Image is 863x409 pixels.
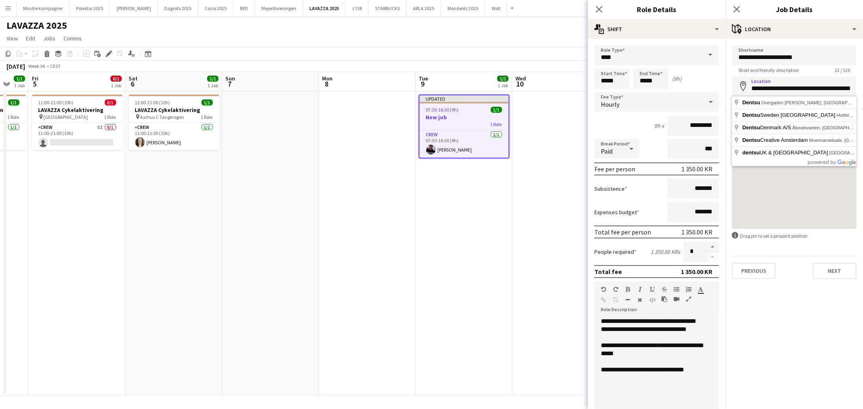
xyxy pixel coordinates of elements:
[255,0,303,16] button: Mejeriforeningen
[698,286,704,293] button: Text Color
[725,19,863,39] div: Location
[201,99,213,105] span: 1/1
[732,232,857,240] div: Drag pin to set a pinpoint position
[613,286,619,293] button: Redo
[201,114,213,120] span: 1 Role
[105,99,116,105] span: 0/1
[426,107,459,113] span: 07:30-16:30 (9h)
[420,130,509,158] app-card-role: Crew1/107:30-16:30 (9h)[PERSON_NAME]
[27,63,47,69] span: Week 36
[135,99,170,105] span: 11:00-21:00 (10h)
[498,82,508,89] div: 1 Job
[420,114,509,121] h3: New job
[813,263,857,279] button: Next
[742,137,760,143] span: Dentsu
[681,165,712,173] div: 1 350.00 KR
[129,75,138,82] span: Sat
[681,268,712,276] div: 1 350.00 KR
[594,209,639,216] label: Expenses budget
[6,19,67,32] h1: LAVAZZA 2025
[588,19,725,39] div: Shift
[17,0,70,16] button: Mindre kampagner
[14,82,25,89] div: 1 Job
[31,79,38,89] span: 5
[686,296,691,302] button: Fullscreen
[828,67,857,73] span: 22 / 120
[129,95,219,150] app-job-card: 11:00-21:00 (10h)1/1LAVAZZA Cykelaktivering Aarhus C Tangkrogen1 RoleCrew1/111:00-21:00 (10h)[PER...
[14,76,25,82] span: 1/1
[637,286,643,293] button: Italic
[44,114,88,120] span: [GEOGRAPHIC_DATA]
[418,79,428,89] span: 9
[601,147,613,155] span: Paid
[419,75,428,82] span: Tue
[625,297,631,303] button: Horizontal Line
[594,248,636,255] label: People required
[111,82,121,89] div: 1 Job
[601,100,619,108] span: Hourly
[8,99,19,105] span: 1/1
[208,82,218,89] div: 1 Job
[64,35,82,42] span: Comms
[140,114,184,120] span: Aarhus C Tangkrogen
[742,124,793,131] span: Denmark A/S
[158,0,198,16] button: Dagrofa 2025
[672,75,681,82] div: (9h)
[706,242,719,252] button: Increase
[369,0,407,16] button: STARBUCKS
[420,95,509,102] div: Updated
[637,297,643,303] button: Clear Formatting
[485,0,507,16] button: Wolt
[26,35,35,42] span: Edit
[515,75,526,82] span: Wed
[742,99,760,105] span: Dentsu
[681,228,712,236] div: 1 350.00 KR
[514,79,526,89] span: 10
[43,35,55,42] span: Jobs
[32,123,123,150] app-card-role: Crew5I0/111:00-21:00 (10h)
[594,228,651,236] div: Total fee per person
[441,0,485,16] button: Mondeléz 2025
[649,297,655,303] button: HTML Code
[6,35,18,42] span: View
[497,76,509,82] span: 1/1
[225,75,235,82] span: Sun
[651,248,680,255] div: 1 350.00 KR x
[50,63,61,69] div: CEST
[594,165,635,173] div: Fee per person
[742,112,760,118] span: Dentsu
[594,185,627,192] label: Subsistence
[303,0,346,16] button: LAVAZZA 2025
[662,286,667,293] button: Strikethrough
[110,0,158,16] button: [PERSON_NAME]
[32,75,38,82] span: Fri
[207,76,218,82] span: 1/1
[674,296,679,302] button: Insert video
[742,150,760,156] span: dentsu
[129,123,219,150] app-card-role: Crew1/111:00-21:00 (10h)[PERSON_NAME]
[491,107,502,113] span: 1/1
[104,114,116,120] span: 1 Role
[198,0,233,16] button: Cocio 2025
[742,124,760,131] span: Dentsu
[742,137,809,143] span: Creative Amsterdam
[32,106,123,114] h3: LAVAZZA Cykelaktivering
[419,95,509,158] app-job-card: Updated07:30-16:30 (9h)1/1New job1 RoleCrew1/107:30-16:30 (9h)[PERSON_NAME]
[674,286,679,293] button: Unordered List
[6,62,25,70] div: [DATE]
[8,114,19,120] span: 1 Role
[3,33,21,44] a: View
[233,0,255,16] button: BYD
[70,0,110,16] button: Polestar 2025
[654,122,664,129] div: 9h x
[129,106,219,114] h3: LAVAZZA Cykelaktivering
[742,150,829,156] span: UK & [GEOGRAPHIC_DATA]
[601,286,606,293] button: Undo
[346,0,369,16] button: L'OR
[322,75,333,82] span: Mon
[23,33,38,44] a: Edit
[32,95,123,150] div: 11:00-21:00 (10h)0/1LAVAZZA Cykelaktivering [GEOGRAPHIC_DATA]1 RoleCrew5I0/111:00-21:00 (10h)
[725,4,863,15] h3: Job Details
